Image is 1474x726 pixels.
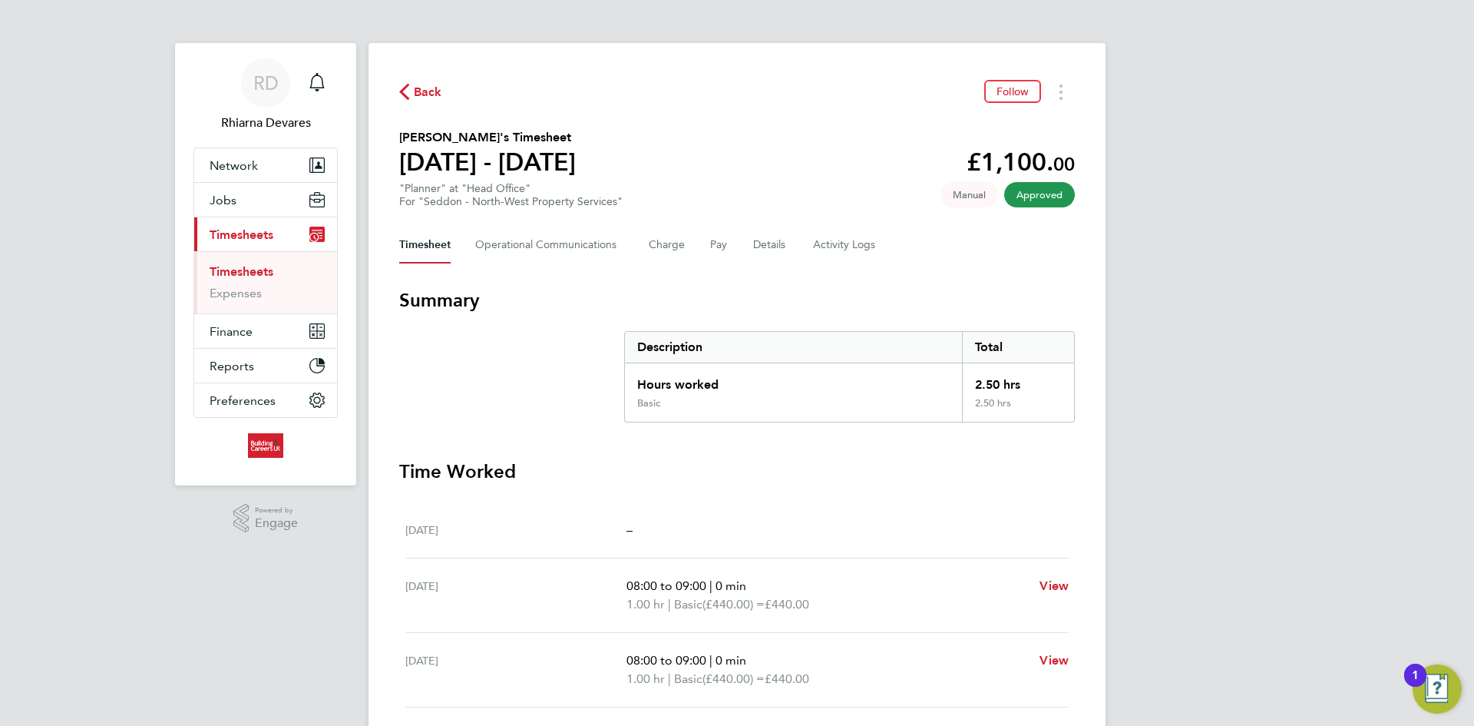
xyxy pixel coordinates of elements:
[194,148,337,182] button: Network
[210,227,273,242] span: Timesheets
[765,671,809,686] span: £440.00
[405,577,626,614] div: [DATE]
[399,182,623,208] div: "Planner" at "Head Office"
[399,459,1075,484] h3: Time Worked
[194,314,337,348] button: Finance
[962,363,1074,397] div: 2.50 hrs
[625,363,962,397] div: Hours worked
[1039,578,1069,593] span: View
[405,651,626,688] div: [DATE]
[1039,577,1069,595] a: View
[1053,153,1075,175] span: 00
[193,114,338,132] span: Rhiarna Devares
[637,397,660,409] div: Basic
[194,251,337,313] div: Timesheets
[210,158,258,173] span: Network
[253,73,279,93] span: RD
[399,147,576,177] h1: [DATE] - [DATE]
[625,332,962,363] div: Description
[1047,80,1075,104] button: Timesheets Menu
[962,397,1074,422] div: 2.50 hrs
[175,43,356,486] nav: Main navigation
[194,217,337,251] button: Timesheets
[649,227,686,264] button: Charge
[193,58,338,132] a: RDRhiarna Devares
[710,227,729,264] button: Pay
[405,521,626,539] div: [DATE]
[399,227,451,264] button: Timesheet
[194,183,337,217] button: Jobs
[716,653,746,668] span: 0 min
[753,227,788,264] button: Details
[248,433,283,458] img: buildingcareersuk-logo-retina.png
[668,671,671,686] span: |
[233,504,299,533] a: Powered byEngage
[626,578,706,593] span: 08:00 to 09:00
[194,383,337,417] button: Preferences
[1413,665,1462,714] button: Open Resource Center, 1 new notification
[210,359,254,373] span: Reports
[674,670,702,688] span: Basic
[765,597,809,612] span: £440.00
[194,349,337,383] button: Reports
[210,286,262,300] a: Expenses
[414,83,442,101] span: Back
[475,227,624,264] button: Operational Communications
[702,597,765,612] span: (£440.00) =
[399,288,1075,313] h3: Summary
[624,331,1075,423] div: Summary
[709,578,712,593] span: |
[668,597,671,612] span: |
[709,653,712,668] span: |
[1412,675,1419,695] div: 1
[399,195,623,208] div: For "Seddon - North-West Property Services"
[702,671,765,686] span: (£440.00) =
[1004,182,1075,207] span: This timesheet has been approved.
[626,653,706,668] span: 08:00 to 09:00
[940,182,998,207] span: This timesheet was manually created.
[626,522,633,537] span: –
[626,597,665,612] span: 1.00 hr
[1039,651,1069,670] a: View
[210,324,253,339] span: Finance
[210,393,276,408] span: Preferences
[399,82,442,101] button: Back
[984,80,1041,103] button: Follow
[716,578,746,593] span: 0 min
[255,504,298,517] span: Powered by
[962,332,1074,363] div: Total
[210,264,273,279] a: Timesheets
[813,227,877,264] button: Activity Logs
[1039,653,1069,668] span: View
[255,517,298,530] span: Engage
[996,85,1029,98] span: Follow
[193,433,338,458] a: Go to home page
[674,595,702,614] span: Basic
[399,128,576,147] h2: [PERSON_NAME]'s Timesheet
[210,193,236,207] span: Jobs
[626,671,665,686] span: 1.00 hr
[967,148,1075,177] app-decimal: £1,100.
